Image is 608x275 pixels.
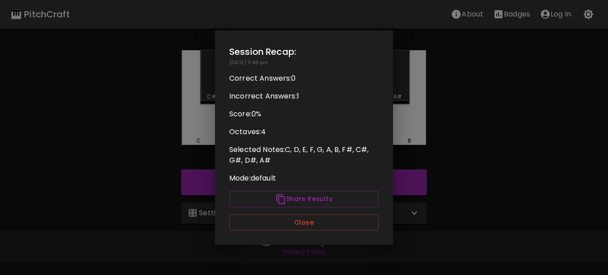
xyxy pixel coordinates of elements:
p: Octaves: 4 [229,127,379,137]
button: Share Results [229,191,379,207]
p: Score: 0 % [229,109,379,119]
h2: Session Recap: [229,45,379,59]
p: Mode: default [229,173,379,184]
p: Incorrect Answers: 1 [229,91,379,102]
button: Close [229,214,379,231]
p: Correct Answers: 0 [229,73,379,84]
p: Selected Notes: C, D, E, F, G, A, B, F#, C#, G#, D#, A# [229,144,379,166]
p: [DATE] 11:49 pm [229,59,379,66]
